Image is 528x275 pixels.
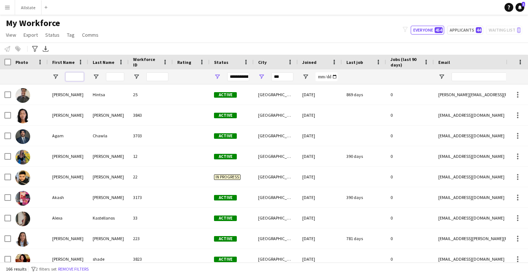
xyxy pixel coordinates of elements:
[346,59,363,65] span: Last job
[258,59,267,65] span: City
[386,84,434,105] div: 0
[254,208,298,228] div: [GEOGRAPHIC_DATA]
[48,84,88,105] div: [PERSON_NAME]
[214,113,237,118] span: Active
[88,187,129,207] div: [PERSON_NAME]
[15,129,30,144] img: Agam Chawla
[254,249,298,269] div: [GEOGRAPHIC_DATA]
[48,146,88,166] div: [PERSON_NAME]
[88,126,129,146] div: Chawla
[214,195,237,200] span: Active
[386,167,434,187] div: 0
[271,72,293,81] input: City Filter Input
[15,170,30,185] img: Ajay Kumar Vanama
[48,187,88,207] div: Akash
[15,232,30,247] img: Alexandra Cipriano
[15,150,30,164] img: Aidan Tomkinson
[21,30,41,40] a: Export
[254,146,298,166] div: [GEOGRAPHIC_DATA]
[214,59,228,65] span: Status
[438,73,445,80] button: Open Filter Menu
[129,187,173,207] div: 3173
[82,32,99,38] span: Comms
[64,30,78,40] a: Tag
[214,73,221,80] button: Open Filter Menu
[342,84,386,105] div: 869 days
[298,105,342,125] div: [DATE]
[435,27,443,33] span: 454
[67,32,75,38] span: Tag
[342,187,386,207] div: 390 days
[6,18,60,29] span: My Workforce
[48,126,88,146] div: Agam
[146,72,168,81] input: Workforce ID Filter Input
[133,57,160,68] span: Workforce ID
[258,73,265,80] button: Open Filter Menu
[386,187,434,207] div: 0
[342,228,386,249] div: 781 days
[254,126,298,146] div: [GEOGRAPHIC_DATA]
[36,266,57,272] span: 2 filters set
[15,109,30,123] img: Abigail Newby
[298,187,342,207] div: [DATE]
[411,26,444,35] button: Everyone454
[88,84,129,105] div: Hintsa
[93,59,114,65] span: Last Name
[15,0,42,15] button: Allstate
[522,2,525,7] span: 1
[254,105,298,125] div: [GEOGRAPHIC_DATA]
[88,167,129,187] div: [PERSON_NAME]
[302,59,317,65] span: Joined
[57,265,90,273] button: Remove filters
[15,59,28,65] span: Photo
[129,249,173,269] div: 3823
[52,73,59,80] button: Open Filter Menu
[48,228,88,249] div: [PERSON_NAME]
[129,105,173,125] div: 3843
[254,187,298,207] div: [GEOGRAPHIC_DATA]
[129,228,173,249] div: 223
[129,146,173,166] div: 12
[214,216,237,221] span: Active
[79,30,101,40] a: Comms
[15,191,30,206] img: Akash Singh
[298,146,342,166] div: [DATE]
[42,30,63,40] a: Status
[31,44,39,53] app-action-btn: Advanced filters
[515,3,524,12] a: 1
[447,26,483,35] button: Applicants44
[177,59,191,65] span: Rating
[298,126,342,146] div: [DATE]
[298,167,342,187] div: [DATE]
[88,228,129,249] div: [PERSON_NAME]
[214,133,237,139] span: Active
[88,146,129,166] div: [PERSON_NAME]
[214,257,237,262] span: Active
[45,32,60,38] span: Status
[386,146,434,166] div: 0
[342,146,386,166] div: 390 days
[298,84,342,105] div: [DATE]
[106,72,124,81] input: Last Name Filter Input
[133,73,140,80] button: Open Filter Menu
[386,208,434,228] div: 0
[129,167,173,187] div: 22
[48,208,88,228] div: Alexa
[3,30,19,40] a: View
[254,228,298,249] div: [GEOGRAPHIC_DATA]
[48,249,88,269] div: [PERSON_NAME]
[6,32,16,38] span: View
[41,44,50,53] app-action-btn: Export XLSX
[254,84,298,105] div: [GEOGRAPHIC_DATA]
[386,249,434,269] div: 0
[65,72,84,81] input: First Name Filter Input
[15,253,30,267] img: alexurine shade
[302,73,309,80] button: Open Filter Menu
[129,84,173,105] div: 25
[214,154,237,159] span: Active
[386,126,434,146] div: 0
[48,167,88,187] div: [PERSON_NAME]
[52,59,75,65] span: First Name
[93,73,99,80] button: Open Filter Menu
[15,211,30,226] img: Alexa Kastellanos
